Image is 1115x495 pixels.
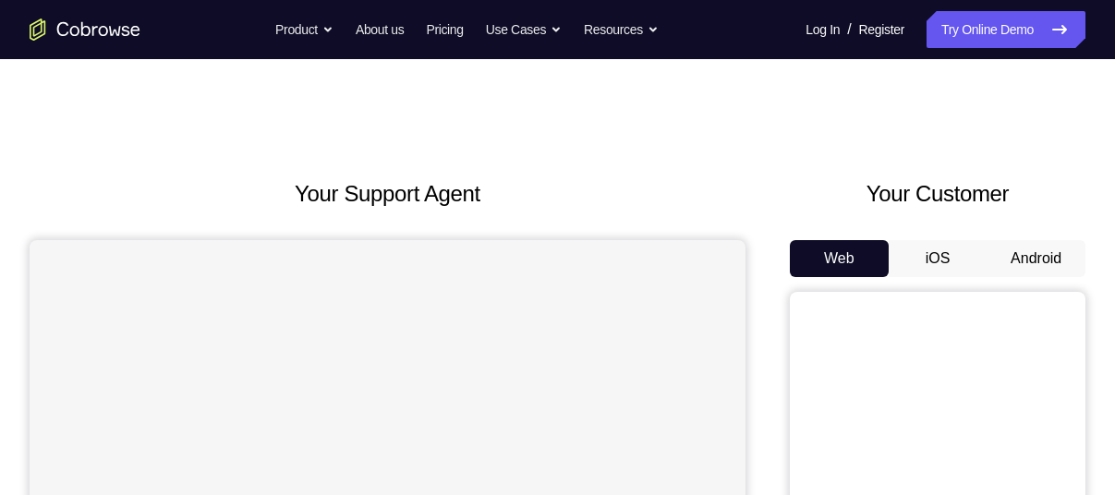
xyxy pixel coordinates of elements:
[30,177,745,211] h2: Your Support Agent
[275,11,333,48] button: Product
[356,11,404,48] a: About us
[30,18,140,41] a: Go to the home page
[790,240,889,277] button: Web
[486,11,562,48] button: Use Cases
[987,240,1085,277] button: Android
[859,11,904,48] a: Register
[426,11,463,48] a: Pricing
[889,240,988,277] button: iOS
[806,11,840,48] a: Log In
[790,177,1085,211] h2: Your Customer
[584,11,659,48] button: Resources
[927,11,1085,48] a: Try Online Demo
[847,18,851,41] span: /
